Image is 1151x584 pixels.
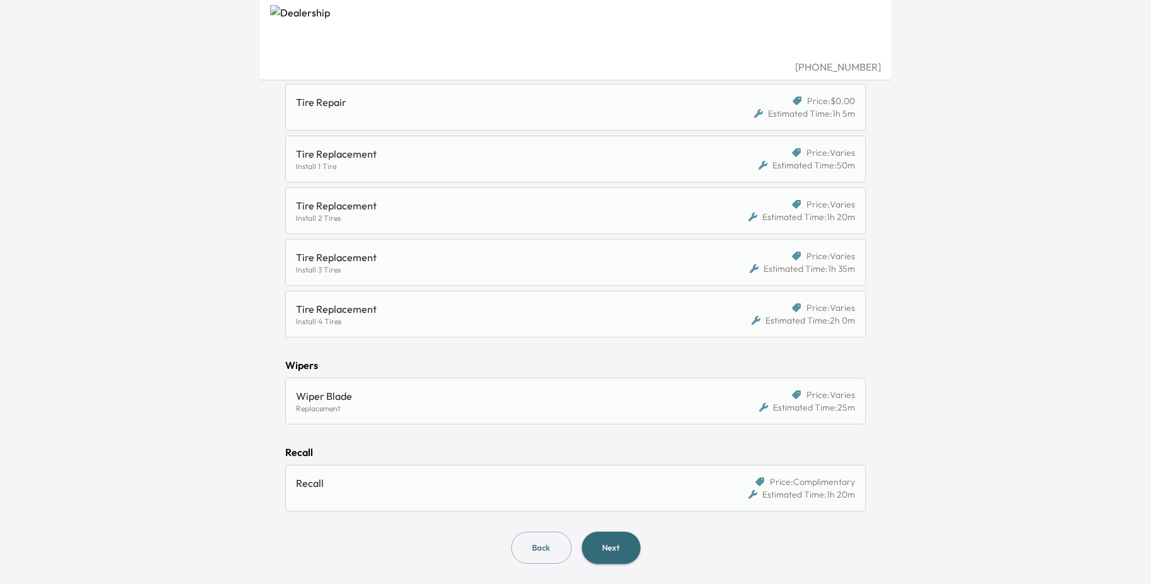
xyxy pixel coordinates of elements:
span: Price: Varies [806,198,855,211]
div: Tire Replacement [296,301,705,317]
div: Recall [296,476,705,491]
div: Estimated Time: 2h 0m [752,314,855,327]
div: Recall [285,445,866,460]
div: Install 3 Tires [296,265,705,275]
div: Estimated Time: 50m [758,159,855,172]
div: Wipers [285,358,866,373]
span: Price: Varies [806,250,855,262]
span: Price: Varies [806,301,855,314]
div: Estimated Time: 1h 20m [748,211,855,223]
div: Wiper Blade [296,388,705,404]
div: Estimated Time: 1h 35m [750,262,855,275]
div: Estimated Time: 1h 20m [748,488,855,501]
div: Tire Repair [296,95,705,110]
div: Replacement [296,404,705,414]
button: Back [511,532,572,564]
span: Price: Varies [806,146,855,159]
div: Tire Replacement [296,146,705,161]
span: Price: Complimentary [770,476,855,488]
span: Price: Varies [806,388,855,401]
div: [PHONE_NUMBER] [270,59,881,74]
div: Install 2 Tires [296,213,705,223]
div: Estimated Time: 25m [759,401,855,414]
div: Install 1 Tire [296,161,705,172]
div: Tire Replacement [296,250,705,265]
span: Price: $0.00 [807,95,855,107]
div: Install 4 Tires [296,317,705,327]
div: Estimated Time: 1h 5m [754,107,855,120]
img: Dealership [270,5,881,59]
button: Next [582,532,640,564]
div: Tire Replacement [296,198,705,213]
